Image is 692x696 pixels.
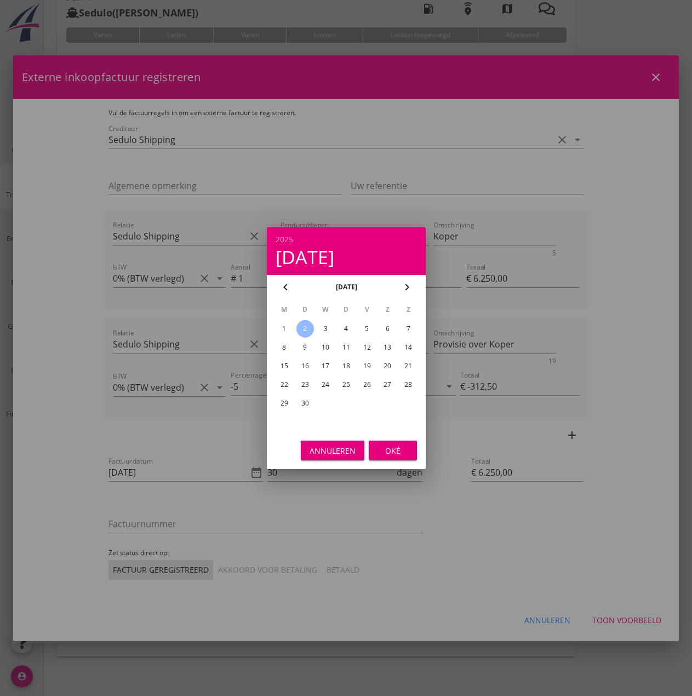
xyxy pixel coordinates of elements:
button: 12 [358,339,375,356]
button: 15 [275,357,293,375]
button: 8 [275,339,293,356]
button: 16 [296,357,313,375]
button: [DATE] [332,279,360,295]
button: 23 [296,376,313,393]
th: D [336,300,356,319]
th: Z [398,300,418,319]
button: 13 [379,339,396,356]
div: Annuleren [310,445,356,457]
button: 10 [317,339,334,356]
button: 20 [379,357,396,375]
button: Annuleren [301,441,364,460]
button: 19 [358,357,375,375]
button: 2 [296,320,313,338]
button: 9 [296,339,313,356]
button: 17 [317,357,334,375]
th: V [357,300,376,319]
button: 26 [358,376,375,393]
button: 30 [296,395,313,412]
i: chevron_left [279,281,292,294]
button: 5 [358,320,375,338]
th: W [316,300,335,319]
button: 27 [379,376,396,393]
th: M [274,300,294,319]
button: 22 [275,376,293,393]
div: 2025 [276,236,417,243]
button: 25 [337,376,354,393]
button: 4 [337,320,354,338]
div: [DATE] [276,248,417,266]
button: 7 [399,320,417,338]
button: 28 [399,376,417,393]
th: Z [378,300,397,319]
button: 21 [399,357,417,375]
i: chevron_right [401,281,414,294]
button: 18 [337,357,354,375]
button: 14 [399,339,417,356]
button: 24 [317,376,334,393]
div: Oké [378,445,408,457]
button: Oké [369,441,417,460]
button: 6 [379,320,396,338]
th: D [295,300,314,319]
button: 29 [275,395,293,412]
button: 11 [337,339,354,356]
button: 3 [317,320,334,338]
button: 1 [275,320,293,338]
